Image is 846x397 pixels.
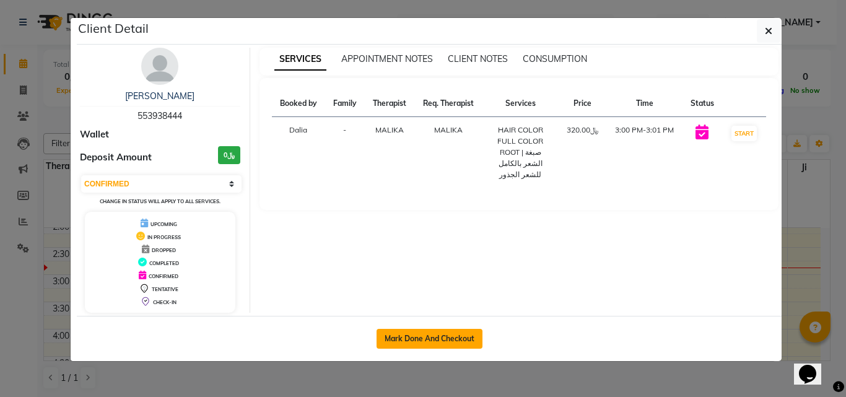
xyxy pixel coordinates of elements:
span: Wallet [80,128,109,142]
th: Therapist [365,90,414,117]
button: START [731,126,757,141]
small: Change in status will apply to all services. [100,198,220,204]
td: 3:00 PM-3:01 PM [606,117,682,188]
a: [PERSON_NAME] [125,90,194,102]
span: CHECK-IN [153,299,177,305]
img: avatar [141,48,178,85]
td: - [325,117,365,188]
iframe: chat widget [794,347,834,385]
span: Deposit Amount [80,151,152,165]
th: Booked by [272,90,326,117]
span: UPCOMING [150,221,177,227]
div: HAIR COLOR FULL COLOR ROOT | صبغة الشعر بالكامل للشعر الجذور [489,124,551,180]
th: Req. Therapist [414,90,482,117]
th: Family [325,90,365,117]
div: ﷼320.00 [566,124,599,136]
span: COMPLETED [149,260,179,266]
h3: ﷼0 [218,146,240,164]
span: CONSUMPTION [523,53,587,64]
h5: Client Detail [78,19,149,38]
button: Mark Done And Checkout [377,329,482,349]
span: CLIENT NOTES [448,53,508,64]
span: MALIKA [375,125,404,134]
span: MALIKA [434,125,463,134]
span: 553938444 [137,110,182,121]
th: Status [682,90,722,117]
span: APPOINTMENT NOTES [341,53,433,64]
span: IN PROGRESS [147,234,181,240]
span: CONFIRMED [149,273,178,279]
th: Services [482,90,559,117]
span: SERVICES [274,48,326,71]
th: Time [606,90,682,117]
td: Dalia [272,117,326,188]
span: TENTATIVE [152,286,178,292]
th: Price [559,90,606,117]
span: DROPPED [152,247,176,253]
